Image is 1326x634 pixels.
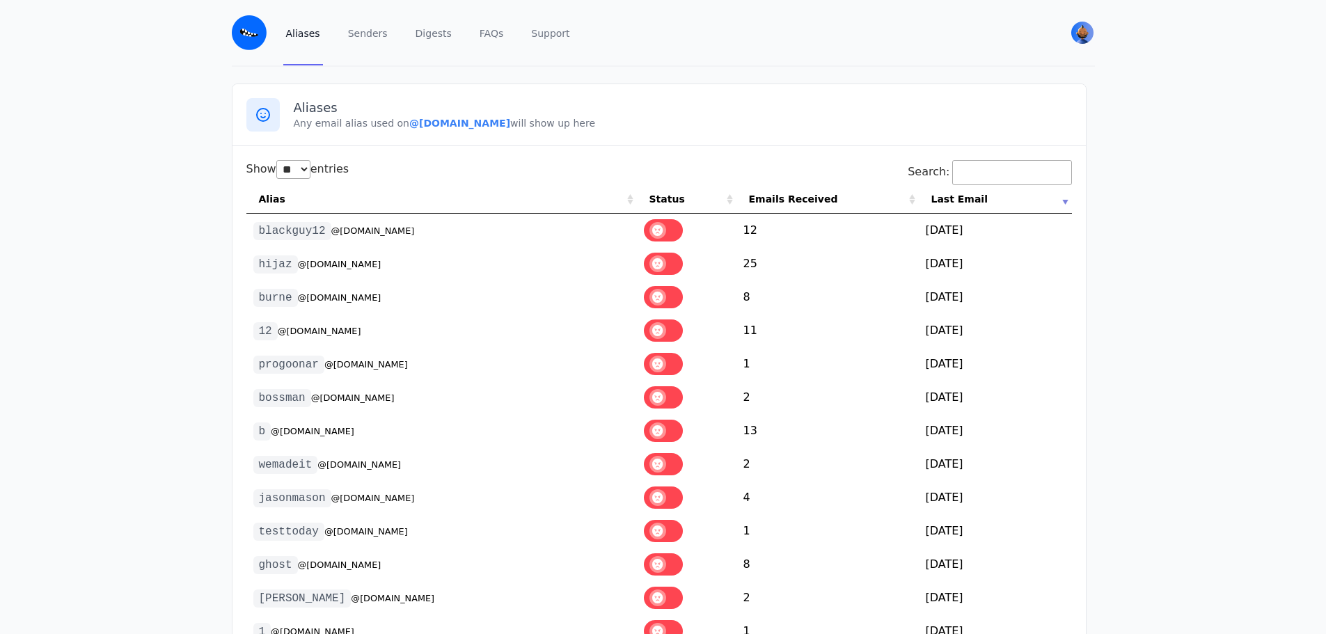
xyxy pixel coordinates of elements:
[736,247,919,280] td: 25
[253,489,331,507] code: jasonmason
[276,160,310,179] select: Showentries
[919,185,1072,214] th: Last Email: activate to sort column ascending
[919,414,1072,447] td: [DATE]
[294,100,1072,116] h3: Aliases
[736,314,919,347] td: 11
[351,593,434,603] small: @[DOMAIN_NAME]
[331,493,415,503] small: @[DOMAIN_NAME]
[311,393,395,403] small: @[DOMAIN_NAME]
[298,560,381,570] small: @[DOMAIN_NAME]
[919,247,1072,280] td: [DATE]
[952,160,1072,185] input: Search:
[246,185,637,214] th: Alias: activate to sort column ascending
[324,359,408,370] small: @[DOMAIN_NAME]
[919,581,1072,615] td: [DATE]
[253,289,298,307] code: burne
[246,162,349,175] label: Show entries
[1070,20,1095,45] button: User menu
[253,222,331,240] code: blackguy12
[409,118,510,129] b: @[DOMAIN_NAME]
[919,214,1072,247] td: [DATE]
[271,426,354,436] small: @[DOMAIN_NAME]
[736,280,919,314] td: 8
[253,523,324,541] code: testtoday
[736,514,919,548] td: 1
[908,165,1071,178] label: Search:
[919,514,1072,548] td: [DATE]
[919,481,1072,514] td: [DATE]
[253,255,298,274] code: hijaz
[919,381,1072,414] td: [DATE]
[253,422,271,441] code: b
[919,280,1072,314] td: [DATE]
[324,526,408,537] small: @[DOMAIN_NAME]
[298,259,381,269] small: @[DOMAIN_NAME]
[253,356,324,374] code: progoonar
[736,481,919,514] td: 4
[919,347,1072,381] td: [DATE]
[253,589,352,608] code: [PERSON_NAME]
[919,447,1072,481] td: [DATE]
[736,414,919,447] td: 13
[637,185,736,214] th: Status: activate to sort column ascending
[298,292,381,303] small: @[DOMAIN_NAME]
[278,326,361,336] small: @[DOMAIN_NAME]
[331,225,415,236] small: @[DOMAIN_NAME]
[919,314,1072,347] td: [DATE]
[253,389,311,407] code: bossman
[736,447,919,481] td: 2
[736,214,919,247] td: 12
[253,456,318,474] code: wemadeit
[253,322,278,340] code: 12
[294,116,1072,130] p: Any email alias used on will show up here
[919,548,1072,581] td: [DATE]
[253,556,298,574] code: ghost
[736,581,919,615] td: 2
[232,15,267,50] img: Email Monster
[736,548,919,581] td: 8
[736,381,919,414] td: 2
[1071,22,1094,44] img: Abdullah's Avatar
[736,347,919,381] td: 1
[317,459,401,470] small: @[DOMAIN_NAME]
[736,185,919,214] th: Emails Received: activate to sort column ascending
